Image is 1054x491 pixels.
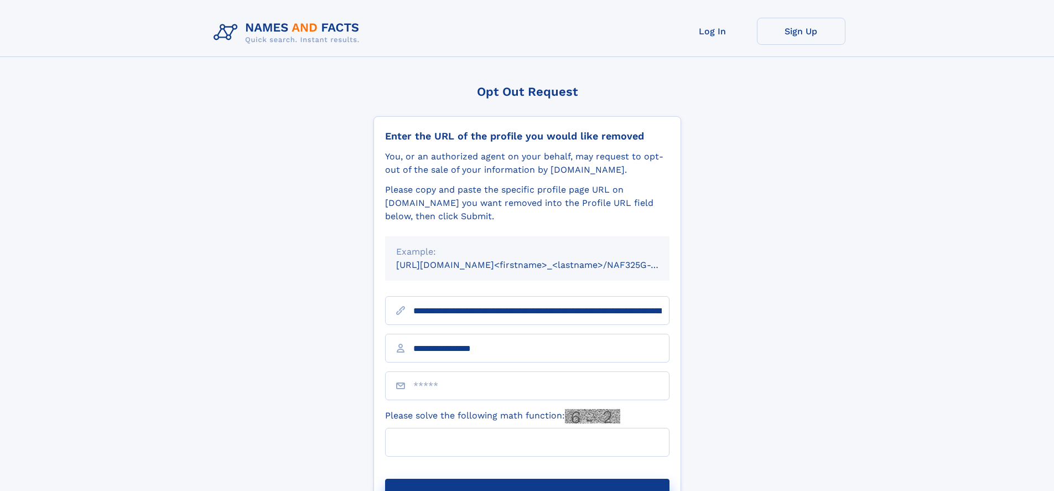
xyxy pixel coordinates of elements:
div: Please copy and paste the specific profile page URL on [DOMAIN_NAME] you want removed into the Pr... [385,183,669,223]
div: Opt Out Request [373,85,681,99]
div: Example: [396,245,658,259]
img: Logo Names and Facts [209,18,368,48]
div: Enter the URL of the profile you would like removed [385,130,669,142]
label: Please solve the following math function: [385,409,620,423]
div: You, or an authorized agent on your behalf, may request to opt-out of the sale of your informatio... [385,150,669,177]
a: Sign Up [757,18,845,45]
small: [URL][DOMAIN_NAME]<firstname>_<lastname>/NAF325G-xxxxxxxx [396,260,690,270]
a: Log In [668,18,757,45]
